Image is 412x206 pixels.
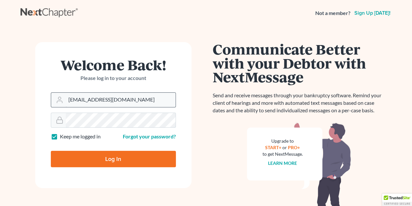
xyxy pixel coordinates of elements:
[282,145,287,150] span: or
[315,9,350,17] strong: Not a member?
[268,160,297,166] a: Learn more
[353,10,392,16] a: Sign up [DATE]!
[265,145,281,150] a: START+
[60,133,101,140] label: Keep me logged in
[51,74,176,82] p: Please log in to your account
[66,93,176,107] input: Email Address
[263,138,303,144] div: Upgrade to
[213,92,385,114] p: Send and receive messages through your bankruptcy software. Remind your client of hearings and mo...
[213,42,385,84] h1: Communicate Better with your Debtor with NextMessage
[382,194,412,206] div: TrustedSite Certified
[288,145,300,150] a: PRO+
[123,133,176,139] a: Forgot your password?
[51,58,176,72] h1: Welcome Back!
[51,151,176,167] input: Log In
[263,151,303,157] div: to get NextMessage.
